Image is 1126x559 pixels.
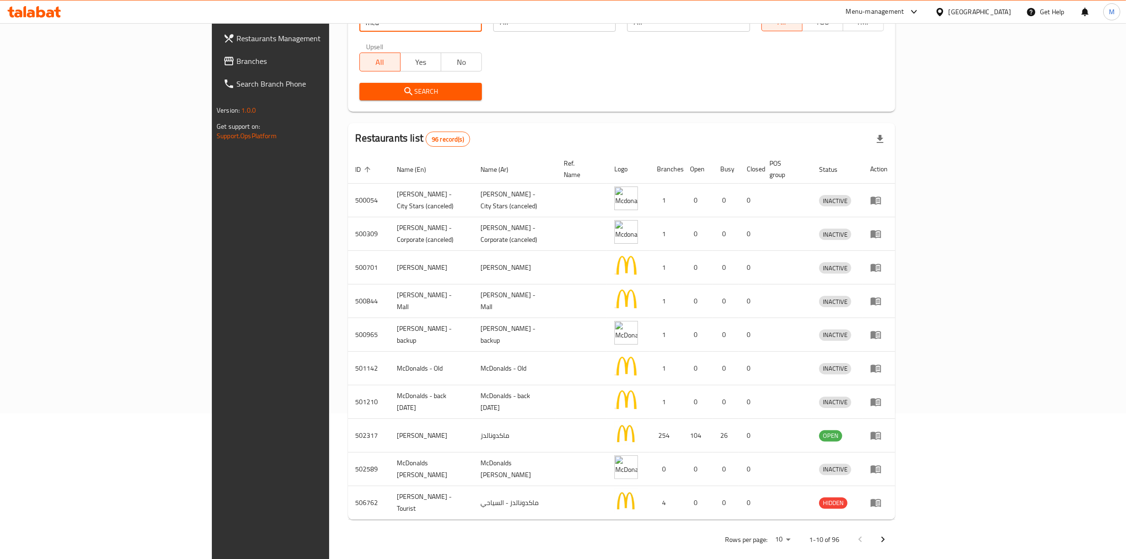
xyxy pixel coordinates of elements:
[614,355,638,378] img: McDonalds - Old
[649,318,682,352] td: 1
[713,352,739,385] td: 0
[390,486,473,520] td: [PERSON_NAME] - Tourist
[769,158,800,180] span: POS group
[771,532,794,547] div: Rows per page:
[614,422,638,445] img: McDonald's
[713,486,739,520] td: 0
[614,287,638,311] img: McDonald’s - Mall
[819,363,851,374] span: INACTIVE
[739,217,762,251] td: 0
[713,419,739,453] td: 26
[473,184,556,217] td: [PERSON_NAME] - City Stars (canceled)
[216,50,400,72] a: Branches
[649,155,682,184] th: Branches
[473,419,556,453] td: ماكدونالدز
[1109,7,1115,17] span: M
[713,385,739,419] td: 0
[870,195,888,206] div: Menu
[216,27,400,50] a: Restaurants Management
[473,486,556,520] td: ماكدونالدز - السياحي
[739,284,762,318] td: 0
[713,217,739,251] td: 0
[739,352,762,385] td: 0
[426,132,470,147] div: Total records count
[614,489,638,513] img: McDonald's - Tourist
[359,53,401,71] button: All
[445,55,478,69] span: No
[819,296,851,307] span: INACTIVE
[390,352,473,385] td: McDonalds - Old
[614,254,638,277] img: McDonald’s
[870,430,888,441] div: Menu
[870,228,888,240] div: Menu
[359,83,482,100] button: Search
[216,72,400,95] a: Search Branch Phone
[682,217,713,251] td: 0
[819,497,847,509] div: HIDDEN
[390,217,473,251] td: [PERSON_NAME] - Corporate (canceled)
[846,6,904,18] div: Menu-management
[713,155,739,184] th: Busy
[473,385,556,419] td: McDonalds - back [DATE]
[806,15,839,29] span: TGO
[847,15,880,29] span: TMP
[390,184,473,217] td: [PERSON_NAME] - City Stars (canceled)
[614,388,638,412] img: McDonalds - back 31 Dec
[739,318,762,352] td: 0
[441,53,482,71] button: No
[649,251,682,284] td: 1
[217,120,260,133] span: Get support on:
[870,329,888,340] div: Menu
[819,464,851,475] div: INACTIVE
[404,55,437,69] span: Yes
[739,155,762,184] th: Closed
[390,251,473,284] td: [PERSON_NAME]
[390,318,473,352] td: [PERSON_NAME] - backup
[870,463,888,475] div: Menu
[649,217,682,251] td: 1
[819,329,851,341] div: INACTIVE
[863,155,895,184] th: Action
[870,262,888,273] div: Menu
[682,352,713,385] td: 0
[739,385,762,419] td: 0
[217,104,240,116] span: Version:
[614,455,638,479] img: McDonalds Alex
[819,397,851,408] span: INACTIVE
[739,251,762,284] td: 0
[607,155,649,184] th: Logo
[397,164,439,175] span: Name (En)
[870,396,888,408] div: Menu
[869,128,891,151] div: Export file
[725,534,768,546] p: Rows per page:
[649,352,682,385] td: 1
[682,155,713,184] th: Open
[348,155,895,520] table: enhanced table
[819,229,851,240] span: INACTIVE
[390,453,473,486] td: McDonalds [PERSON_NAME]
[236,55,393,67] span: Branches
[682,318,713,352] td: 0
[713,251,739,284] td: 0
[819,397,851,408] div: INACTIVE
[473,251,556,284] td: [PERSON_NAME]
[682,486,713,520] td: 0
[739,419,762,453] td: 0
[367,86,474,98] span: Search
[809,534,839,546] p: 1-10 of 96
[949,7,1011,17] div: [GEOGRAPHIC_DATA]
[682,184,713,217] td: 0
[241,104,256,116] span: 1.0.0
[819,329,851,340] span: INACTIVE
[366,43,384,50] label: Upsell
[713,284,739,318] td: 0
[480,164,521,175] span: Name (Ar)
[819,464,851,475] span: INACTIVE
[473,284,556,318] td: [PERSON_NAME] - Mall
[713,453,739,486] td: 0
[614,220,638,244] img: Mcdonald's - Corporate (canceled)
[426,135,470,144] span: 96 record(s)
[819,195,851,206] span: INACTIVE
